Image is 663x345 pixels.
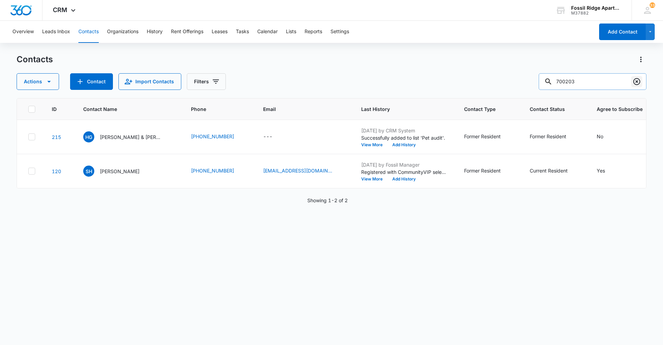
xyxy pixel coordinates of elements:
[263,167,332,174] a: [EMAIL_ADDRESS][DOMAIN_NAME]
[191,167,234,174] a: [PHONE_NUMBER]
[17,54,53,65] h1: Contacts
[187,73,226,90] button: Filters
[631,76,642,87] button: Clear
[530,105,570,113] span: Contact Status
[464,105,503,113] span: Contact Type
[263,133,285,141] div: Email - - Select to Edit Field
[257,21,278,43] button: Calendar
[635,54,646,65] button: Actions
[597,167,605,174] div: Yes
[83,131,174,142] div: Contact Name - Heidi Goelz & Hayden Reynolds - Select to Edit Field
[571,5,622,11] div: account name
[650,2,655,8] div: notifications count
[83,105,164,113] span: Contact Name
[83,166,152,177] div: Contact Name - Steven Hardy - Select to Edit Field
[171,21,203,43] button: Rent Offerings
[236,21,249,43] button: Tasks
[361,177,387,181] button: View More
[191,133,247,141] div: Phone - 970-373-8081 - Select to Edit Field
[330,21,349,43] button: Settings
[599,24,646,40] button: Add Contact
[597,133,603,140] div: No
[12,21,34,43] button: Overview
[100,168,140,175] p: [PERSON_NAME]
[597,167,617,175] div: Agree to Subscribe - Yes - Select to Edit Field
[191,167,247,175] div: Phone - 970-397-5071 - Select to Edit Field
[361,168,448,176] p: Registered with CommunityVIP selections changed; Yes was added.
[53,6,67,13] span: CRM
[530,167,568,174] div: Current Resident
[83,131,94,142] span: HG
[263,105,335,113] span: Email
[100,133,162,141] p: [PERSON_NAME] & [PERSON_NAME]
[191,105,237,113] span: Phone
[212,21,228,43] button: Leases
[147,21,163,43] button: History
[464,133,501,140] div: Former Resident
[464,167,501,174] div: Former Resident
[387,143,421,147] button: Add History
[597,105,643,113] span: Agree to Subscribe
[42,21,70,43] button: Leads Inbox
[571,11,622,16] div: account id
[530,133,566,140] div: Former Resident
[107,21,138,43] button: Organizations
[286,21,296,43] button: Lists
[530,167,580,175] div: Contact Status - Current Resident - Select to Edit Field
[305,21,322,43] button: Reports
[83,166,94,177] span: SH
[52,134,61,140] a: Navigate to contact details page for Heidi Goelz & Hayden Reynolds
[307,197,348,204] p: Showing 1-2 of 2
[539,73,646,90] input: Search Contacts
[530,133,579,141] div: Contact Status - Former Resident - Select to Edit Field
[387,177,421,181] button: Add History
[52,168,61,174] a: Navigate to contact details page for Steven Hardy
[464,167,513,175] div: Contact Type - Former Resident - Select to Edit Field
[70,73,113,90] button: Add Contact
[361,127,448,134] p: [DATE] by CRM System
[78,21,99,43] button: Contacts
[118,73,181,90] button: Import Contacts
[361,105,438,113] span: Last History
[263,133,272,141] div: ---
[361,161,448,168] p: [DATE] by Fossil Manager
[191,133,234,140] a: [PHONE_NUMBER]
[52,105,57,113] span: ID
[263,167,345,175] div: Email - hardysteven30@yahoo.com - Select to Edit Field
[464,133,513,141] div: Contact Type - Former Resident - Select to Edit Field
[17,73,59,90] button: Actions
[597,133,616,141] div: Agree to Subscribe - No - Select to Edit Field
[361,143,387,147] button: View More
[650,2,655,8] span: 33
[361,134,448,141] p: Successfully added to list 'Pet audit'.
